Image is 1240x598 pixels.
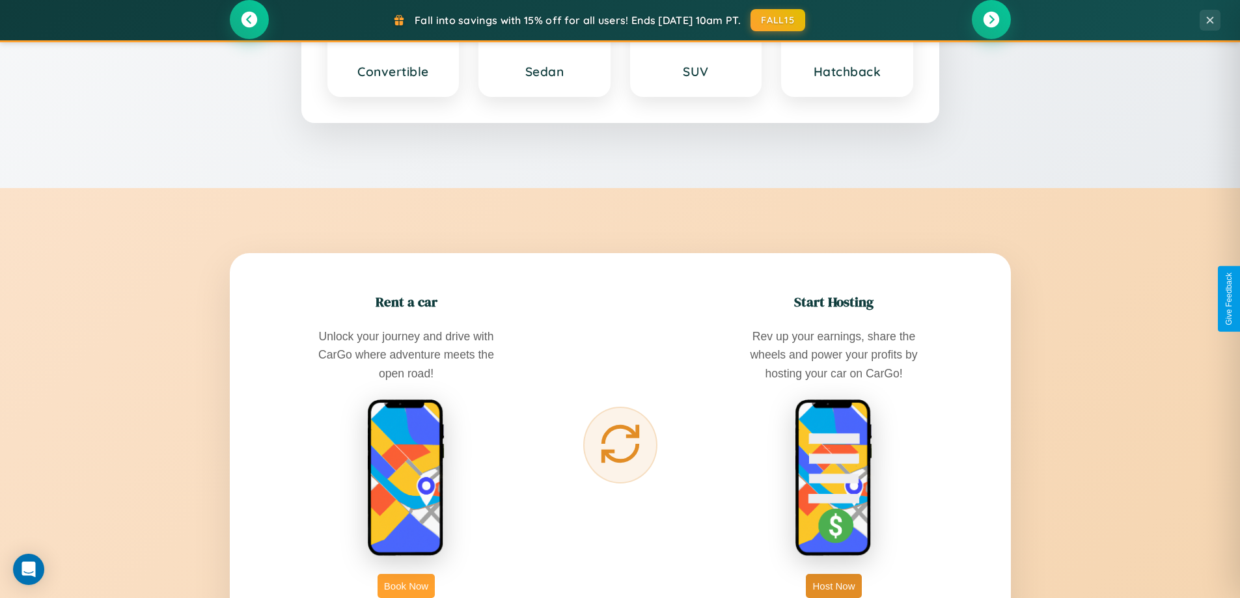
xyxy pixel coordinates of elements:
h2: Start Hosting [794,292,874,311]
div: Open Intercom Messenger [13,554,44,585]
h2: Rent a car [376,292,437,311]
h3: SUV [644,64,748,79]
div: Give Feedback [1224,273,1233,325]
p: Unlock your journey and drive with CarGo where adventure meets the open road! [309,327,504,382]
h3: Sedan [493,64,596,79]
span: Fall into savings with 15% off for all users! Ends [DATE] 10am PT. [415,14,741,27]
button: Host Now [806,574,861,598]
img: host phone [795,399,873,558]
button: FALL15 [751,9,805,31]
h3: Convertible [342,64,445,79]
img: rent phone [367,399,445,558]
p: Rev up your earnings, share the wheels and power your profits by hosting your car on CarGo! [736,327,931,382]
h3: Hatchback [795,64,899,79]
button: Book Now [378,574,435,598]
